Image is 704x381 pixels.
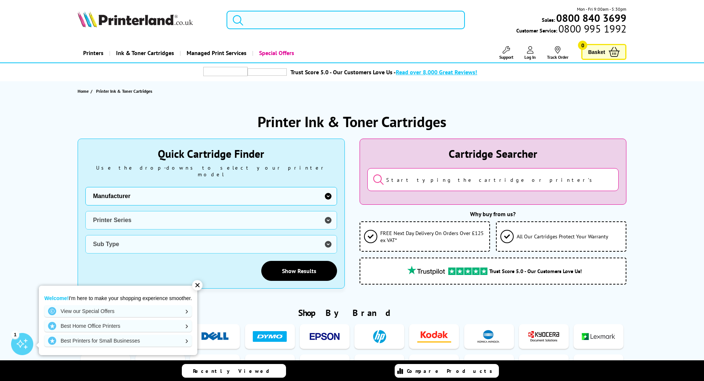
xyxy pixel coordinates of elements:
[555,14,626,21] a: 0800 840 3699
[404,266,448,275] img: trustpilot rating
[203,67,248,76] img: trustpilot rating
[417,330,451,343] img: Kodak
[367,146,619,161] div: Cartridge Searcher
[396,68,477,76] span: Read over 8,000 Great Reviews!
[547,46,568,60] a: Track Order
[78,11,218,29] a: Printerland Logo
[499,46,513,60] a: Support
[44,295,192,302] p: I'm here to make your shopping experience smoother.
[11,330,19,339] div: 1
[78,87,91,95] a: Home
[143,360,177,374] img: Panasonic
[588,47,605,57] span: Basket
[44,305,192,317] a: View our Special Offers
[253,330,287,343] img: Dymo
[581,44,626,60] a: Basket 0
[78,11,193,27] img: Printerland Logo
[360,210,627,218] div: Why buy from us?
[182,364,286,378] a: Recently Viewed
[180,44,252,62] a: Managed Print Services
[78,44,109,62] a: Printers
[581,360,615,374] img: Xerox
[44,335,192,347] a: Best Printers for Small Businesses
[307,360,341,374] img: Ricoh
[307,330,341,343] img: Epson
[527,330,561,343] img: Kyocera
[417,360,451,374] img: Samsung
[290,68,477,76] a: Trust Score 5.0 - Our Customers Love Us -Read over 8,000 Great Reviews!
[380,229,486,244] span: FREE Next Day Delivery On Orders Over £125 ex VAT*
[516,25,626,34] span: Customer Service:
[193,368,277,374] span: Recently Viewed
[116,44,174,62] span: Ink & Toner Cartridges
[109,44,180,62] a: Ink & Toner Cartridges
[527,360,561,374] img: Tally
[472,330,506,343] img: Konica Minolta
[472,360,506,374] img: Sharp
[524,54,536,60] span: Log In
[192,280,203,290] div: ✕
[44,320,192,332] a: Best Home Office Printers
[499,54,513,60] span: Support
[556,11,626,25] b: 0800 840 3699
[252,44,300,62] a: Special Offers
[198,360,232,374] img: Pantum
[448,268,487,275] img: trustpilot rating
[85,164,337,178] div: Use the drop-downs to select your printer model
[198,330,232,343] img: Dell
[367,168,619,191] input: Start typing the cartridge or printer's name...
[395,364,499,378] a: Compare Products
[557,25,626,32] span: 0800 995 1992
[542,16,555,23] span: Sales:
[363,360,397,374] img: Sagem
[248,68,287,76] img: trustpilot rating
[261,261,337,281] a: Show Results
[78,307,627,319] h2: Shop By Brand
[577,6,626,13] span: Mon - Fri 9:00am - 5:30pm
[363,330,397,343] img: HP
[578,41,587,50] span: 0
[44,295,69,301] strong: Welcome!
[407,368,496,374] span: Compare Products
[96,88,152,94] span: Printer Ink & Toner Cartridges
[258,112,446,131] h1: Printer Ink & Toner Cartridges
[489,268,582,275] span: Trust Score 5.0 - Our Customers Love Us!
[524,46,536,60] a: Log In
[85,146,337,161] div: Quick Cartridge Finder
[581,330,615,343] img: Lexmark
[517,233,608,240] span: All Our Cartridges Protect Your Warranty
[253,360,287,374] img: Pitney Bowes
[88,360,122,374] img: OKI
